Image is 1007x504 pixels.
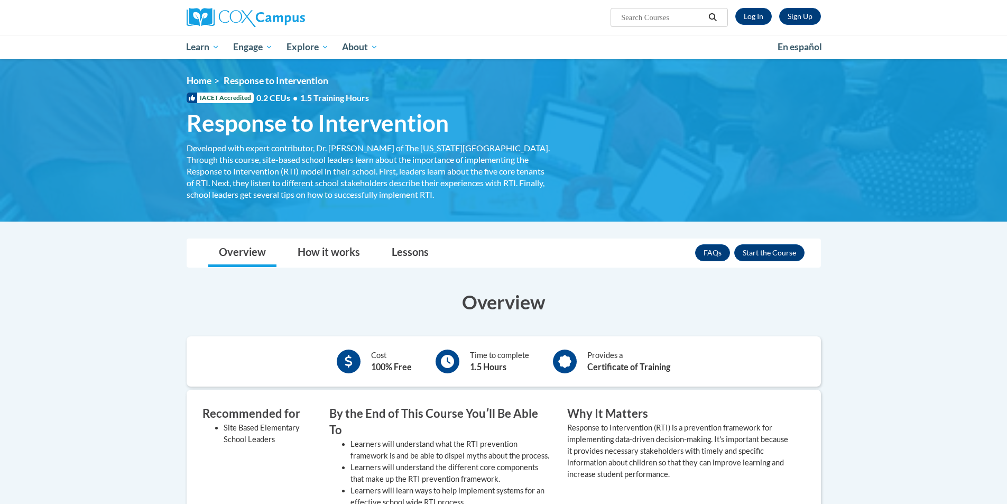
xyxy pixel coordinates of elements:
[171,35,837,59] div: Main menu
[280,35,336,59] a: Explore
[342,41,378,53] span: About
[287,41,329,53] span: Explore
[350,438,551,462] li: Learners will understand what the RTI prevention framework is and be able to dispel myths about t...
[779,8,821,25] a: Register
[224,75,328,86] span: Response to Intervention
[187,8,387,27] a: Cox Campus
[335,35,385,59] a: About
[620,11,705,24] input: Search Courses
[778,41,822,52] span: En español
[208,239,276,267] a: Overview
[567,423,788,479] value: Response to Intervention (RTI) is a prevention framework for implementing data-driven decision-ma...
[187,93,254,103] span: IACET Accredited
[187,109,449,137] span: Response to Intervention
[187,142,551,200] div: Developed with expert contributor, Dr. [PERSON_NAME] of The [US_STATE][GEOGRAPHIC_DATA]. Through ...
[186,41,219,53] span: Learn
[587,350,670,373] div: Provides a
[567,406,789,422] h3: Why It Matters
[470,362,506,372] b: 1.5 Hours
[256,92,369,104] span: 0.2 CEUs
[371,362,412,372] b: 100% Free
[735,8,772,25] a: Log In
[226,35,280,59] a: Engage
[287,239,371,267] a: How it works
[734,244,805,261] button: Enroll
[587,362,670,372] b: Certificate of Training
[187,289,821,315] h3: Overview
[371,350,412,373] div: Cost
[233,41,273,53] span: Engage
[202,406,313,422] h3: Recommended for
[705,11,720,24] button: Search
[293,93,298,103] span: •
[381,239,439,267] a: Lessons
[771,36,829,58] a: En español
[187,8,305,27] img: Cox Campus
[329,406,551,438] h3: By the End of This Course Youʹll Be Able To
[180,35,227,59] a: Learn
[224,422,313,445] li: Site Based Elementary School Leaders
[300,93,369,103] span: 1.5 Training Hours
[470,350,529,373] div: Time to complete
[350,462,551,485] li: Learners will understand the different core components that make up the RTI prevention framework.
[695,244,730,261] a: FAQs
[187,75,211,86] a: Home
